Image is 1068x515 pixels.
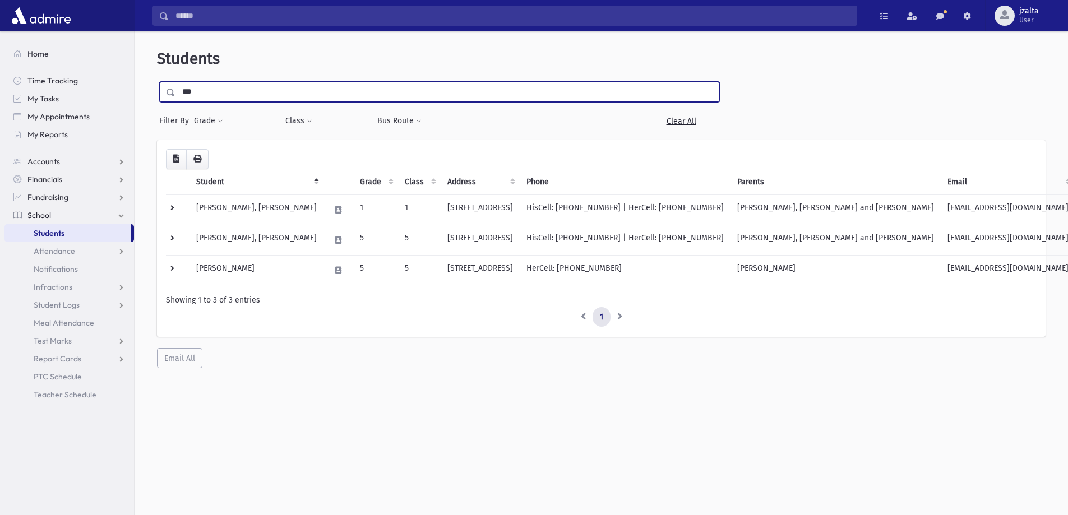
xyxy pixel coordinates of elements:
td: 5 [398,255,441,285]
td: [PERSON_NAME] [731,255,941,285]
td: 1 [353,194,398,225]
span: jzalta [1019,7,1039,16]
a: Clear All [642,111,720,131]
span: Notifications [34,264,78,274]
th: Parents [731,169,941,195]
a: Home [4,45,134,63]
td: [PERSON_NAME] [189,255,323,285]
a: School [4,206,134,224]
a: Students [4,224,131,242]
span: PTC Schedule [34,372,82,382]
span: Students [34,228,64,238]
a: Fundraising [4,188,134,206]
td: [PERSON_NAME], [PERSON_NAME] [189,225,323,255]
span: My Reports [27,129,68,140]
button: Bus Route [377,111,422,131]
th: Grade: activate to sort column ascending [353,169,398,195]
span: Attendance [34,246,75,256]
a: My Reports [4,126,134,143]
span: Financials [27,174,62,184]
span: Students [157,49,220,68]
td: HisCell: [PHONE_NUMBER] | HerCell: [PHONE_NUMBER] [520,225,731,255]
span: Student Logs [34,300,80,310]
a: Meal Attendance [4,314,134,332]
span: Report Cards [34,354,81,364]
a: Time Tracking [4,72,134,90]
td: [PERSON_NAME], [PERSON_NAME] and [PERSON_NAME] [731,194,941,225]
th: Class: activate to sort column ascending [398,169,441,195]
span: My Appointments [27,112,90,122]
span: Fundraising [27,192,68,202]
button: CSV [166,149,187,169]
td: 5 [398,225,441,255]
span: Meal Attendance [34,318,94,328]
div: Showing 1 to 3 of 3 entries [166,294,1037,306]
a: My Tasks [4,90,134,108]
a: Teacher Schedule [4,386,134,403]
td: HisCell: [PHONE_NUMBER] | HerCell: [PHONE_NUMBER] [520,194,731,225]
td: 1 [398,194,441,225]
img: AdmirePro [9,4,73,27]
a: Student Logs [4,296,134,314]
span: Accounts [27,156,60,166]
button: Class [285,111,313,131]
td: HerCell: [PHONE_NUMBER] [520,255,731,285]
th: Student: activate to sort column descending [189,169,323,195]
th: Phone [520,169,731,195]
a: My Appointments [4,108,134,126]
button: Email All [157,348,202,368]
button: Print [186,149,209,169]
td: [STREET_ADDRESS] [441,225,520,255]
td: 5 [353,225,398,255]
a: Attendance [4,242,134,260]
span: Time Tracking [27,76,78,86]
th: Address: activate to sort column ascending [441,169,520,195]
a: PTC Schedule [4,368,134,386]
a: Test Marks [4,332,134,350]
span: User [1019,16,1039,25]
button: Grade [193,111,224,131]
td: 5 [353,255,398,285]
td: [STREET_ADDRESS] [441,194,520,225]
a: Report Cards [4,350,134,368]
td: [PERSON_NAME], [PERSON_NAME] [189,194,323,225]
a: Accounts [4,152,134,170]
a: 1 [593,307,611,327]
a: Financials [4,170,134,188]
span: Home [27,49,49,59]
span: Infractions [34,282,72,292]
span: Filter By [159,115,193,127]
span: School [27,210,51,220]
a: Notifications [4,260,134,278]
input: Search [169,6,857,26]
td: [PERSON_NAME], [PERSON_NAME] and [PERSON_NAME] [731,225,941,255]
span: My Tasks [27,94,59,104]
td: [STREET_ADDRESS] [441,255,520,285]
span: Teacher Schedule [34,389,96,400]
a: Infractions [4,278,134,296]
span: Test Marks [34,336,72,346]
